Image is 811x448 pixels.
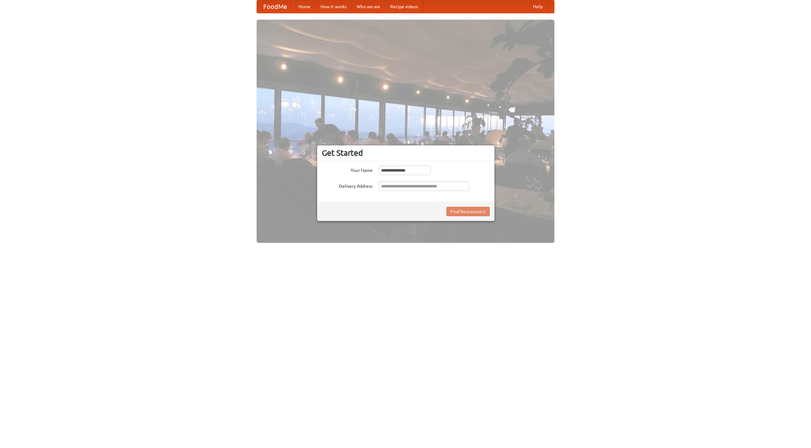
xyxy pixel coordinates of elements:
label: Delivery Address [322,181,373,189]
button: Find Restaurants! [446,207,490,216]
label: Your Name [322,166,373,174]
a: FoodMe [257,0,293,13]
h3: Get Started [322,148,490,158]
a: How it works [316,0,352,13]
a: Help [528,0,548,13]
a: Recipe videos [385,0,423,13]
a: Who we are [352,0,385,13]
a: Home [293,0,316,13]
